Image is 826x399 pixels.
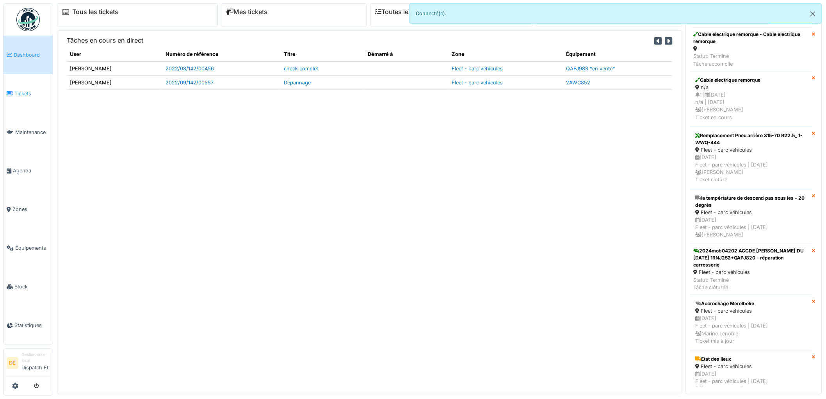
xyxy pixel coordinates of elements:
a: Maintenance [4,113,53,152]
li: Dispatch Et [21,352,50,374]
div: la tempértature de descend pas sous les - 20 degrés [696,195,807,209]
a: Dashboard [4,36,53,74]
a: Fleet - parc véhicules [452,66,503,72]
img: Badge_color-CXgf-gQk.svg [16,8,40,31]
a: Tickets [4,74,53,113]
div: 1 | [DATE] n/a | [DATE] [PERSON_NAME] Ticket en cours [696,91,807,121]
div: Gestionnaire local [21,352,50,364]
span: Maintenance [15,129,50,136]
a: Tous les tickets [72,8,118,16]
a: 2022/08/142/00456 [166,66,214,72]
a: Accrochage Merelbeke Fleet - parc véhicules [DATE]Fleet - parc véhicules | [DATE] Marine LenobleT... [691,295,812,350]
th: Zone [449,47,563,61]
span: Zones [12,206,50,213]
li: DE [7,357,18,369]
a: Stock [4,267,53,306]
a: Zones [4,190,53,229]
span: Dashboard [14,51,50,59]
button: Close [804,4,822,24]
div: Fleet - parc véhicules [696,307,807,315]
a: Mes tickets [226,8,268,16]
a: Dépannage [284,80,311,86]
div: Fleet - parc véhicules [696,146,807,154]
span: Agenda [13,167,50,174]
a: Fleet - parc véhicules [452,80,503,86]
a: Remplacement Pneu arrière 315-70 R22.5_ 1-WWQ-444 Fleet - parc véhicules [DATE]Fleet - parc véhic... [691,127,812,189]
a: Cable electrique remorque - Cable electrique remorque Statut: TerminéTâche accomplie [691,27,812,71]
div: Etat des lieux [696,356,807,363]
a: QAFJ983 *en vente* [566,66,615,72]
th: Équipement [563,47,673,61]
span: Stock [14,283,50,290]
a: Toutes les tâches [375,8,433,16]
div: n/a [696,84,807,91]
div: 2024mob04202 ACCDE [PERSON_NAME] DU [DATE] 1RNJ252+QAPJ820 - réparation carrosserie [694,247,809,268]
div: [DATE] Fleet - parc véhicules | [DATE] [PERSON_NAME] Ticket clotûré [696,154,807,184]
a: Cable electrique remorque n/a 1 |[DATE]n/a | [DATE] [PERSON_NAME]Ticket en cours [691,71,812,127]
a: check complet [284,66,318,72]
div: Remplacement Pneu arrière 315-70 R22.5_ 1-WWQ-444 [696,132,807,146]
h6: Tâches en cours en direct [67,37,143,44]
div: Fleet - parc véhicules [696,209,807,216]
a: 2022/09/142/00557 [166,80,214,86]
div: Accrochage Merelbeke [696,300,807,307]
div: Cable electrique remorque - Cable electrique remorque [694,31,809,45]
a: Agenda [4,152,53,190]
a: Statistiques [4,306,53,345]
span: Équipements [15,244,50,252]
a: Etat des lieux Fleet - parc véhicules [DATE]Fleet - parc véhicules | [DATE] [PERSON_NAME] [691,350,812,398]
span: translation missing: fr.shared.user [70,51,81,57]
div: [DATE] Fleet - parc véhicules | [DATE] [PERSON_NAME] [696,370,807,393]
a: Équipements [4,229,53,267]
div: Statut: Terminé Tâche clôturée [694,276,809,291]
th: Titre [281,47,365,61]
div: [DATE] Fleet - parc véhicules | [DATE] [PERSON_NAME] [696,216,807,239]
span: Statistiques [14,322,50,329]
div: Statut: Terminé Tâche accomplie [694,52,809,67]
div: Connecté(e). [409,3,822,24]
a: DE Gestionnaire localDispatch Et [7,352,50,376]
a: 2AWC852 [566,80,590,86]
th: Numéro de référence [162,47,281,61]
div: Fleet - parc véhicules [696,363,807,370]
div: [DATE] Fleet - parc véhicules | [DATE] Marine Lenoble Ticket mis à jour [696,315,807,345]
a: la tempértature de descend pas sous les - 20 degrés Fleet - parc véhicules [DATE]Fleet - parc véh... [691,189,812,244]
a: 2024mob04202 ACCDE [PERSON_NAME] DU [DATE] 1RNJ252+QAPJ820 - réparation carrosserie Fleet - parc ... [691,244,812,295]
span: Tickets [14,90,50,97]
td: [PERSON_NAME] [67,75,162,89]
div: Cable electrique remorque [696,77,807,84]
div: Fleet - parc véhicules [694,268,809,276]
td: [PERSON_NAME] [67,61,162,75]
th: Démarré à [365,47,449,61]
